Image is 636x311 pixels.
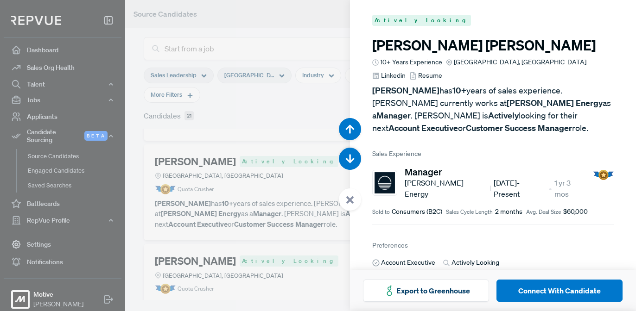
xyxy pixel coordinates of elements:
span: Sales Experience [372,149,614,159]
span: 10+ Years Experience [380,57,442,67]
span: Actively Looking [452,258,499,267]
strong: [PERSON_NAME] [372,85,439,96]
span: Actively Looking [372,15,471,26]
span: [GEOGRAPHIC_DATA], [GEOGRAPHIC_DATA] [454,57,586,67]
strong: Account Executive [388,123,458,133]
strong: 10+ [452,85,466,96]
span: Sold to [372,208,390,216]
strong: Customer Success Manager [466,123,572,133]
p: has years of sales experience. [PERSON_NAME] currently works at as a . [PERSON_NAME] is looking f... [372,84,614,134]
span: [PERSON_NAME] Energy [405,177,491,199]
a: Linkedin [372,71,406,81]
button: Export to Greenhouse [363,280,489,302]
span: 2 months [495,207,522,217]
span: Preferences [372,241,408,249]
span: Resume [418,71,442,81]
img: Sunder Energy [375,172,395,193]
span: Sales Cycle Length [446,208,493,216]
span: Linkedin [381,71,406,81]
h5: Manager [405,166,585,177]
button: Connect With Candidate [496,280,623,302]
span: 1 yr 3 mos [554,177,585,199]
strong: Manager [376,110,411,121]
a: Resume [409,71,442,81]
span: Avg. Deal Size [526,208,561,216]
span: [DATE] - Present [494,177,546,199]
strong: [PERSON_NAME] Energy [507,98,603,108]
span: Consumers (B2C) [392,207,442,217]
span: $60,000 [563,207,588,217]
span: Account Executive [381,258,435,267]
h3: [PERSON_NAME] [PERSON_NAME] [372,37,614,54]
article: • [549,183,552,194]
img: Quota Badge [593,170,614,180]
strong: Actively [488,110,519,121]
